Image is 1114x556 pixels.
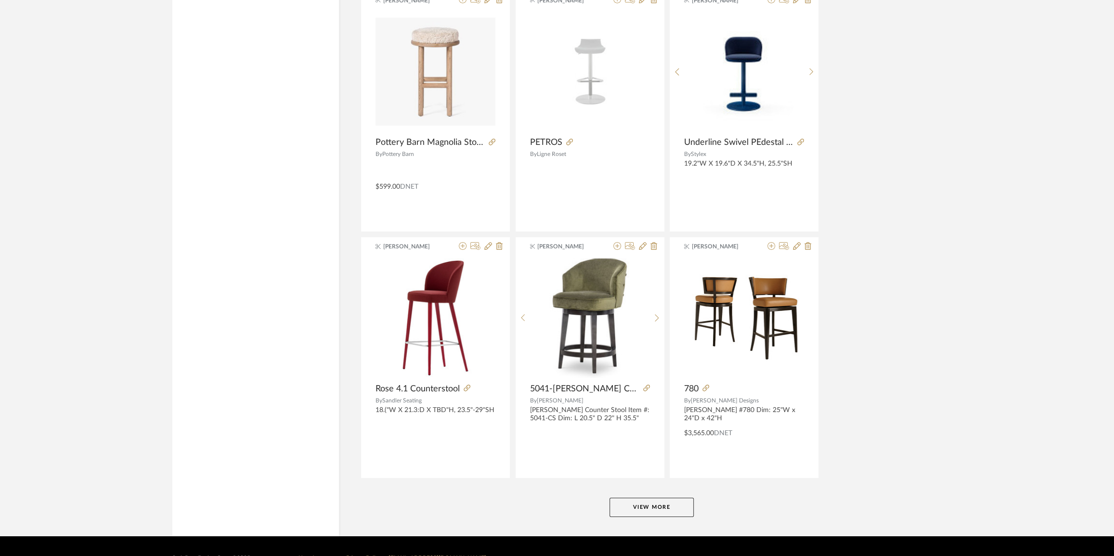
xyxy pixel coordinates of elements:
[684,430,714,437] span: $3,565.00
[376,151,382,157] span: By
[530,259,649,378] img: 5041-CS SAVOY COUNTER STOOL
[530,39,650,104] img: PETROS
[684,271,804,364] img: 780
[376,137,485,148] span: Pottery Barn Magnolia Stool 17Dx26H
[383,242,444,251] span: [PERSON_NAME]
[537,151,566,157] span: Ligne Roset
[684,151,691,157] span: By
[691,398,759,403] span: [PERSON_NAME] Designs
[400,183,418,190] span: DNET
[684,406,804,423] div: [PERSON_NAME] #780 Dim: 25"W x 24"D x 42"H
[382,398,422,403] span: Sandler Seating
[537,398,583,403] span: [PERSON_NAME]
[530,406,650,423] div: [PERSON_NAME] Counter Stool Item #: 5041-CS Dim: L 20.5" D 22" H 35.5"
[530,151,537,157] span: By
[530,398,537,403] span: By
[376,183,400,190] span: $599.00
[376,406,495,423] div: 18.("W X 21.3:D X TBD"H, 23.5"-29"SH
[537,242,598,251] span: [PERSON_NAME]
[691,151,706,157] span: Stylex
[685,12,804,131] img: Underline Swivel PEdestal Counterstool
[530,137,562,148] span: PETROS
[376,18,495,126] img: Pottery Barn Magnolia Stool 17Dx26H
[714,430,732,437] span: DNET
[376,384,460,394] span: Rose 4.1 Counterstool
[382,151,414,157] span: Pottery Barn
[684,160,804,176] div: 19.2"W X 19.6"D X 34.5"H, 25.5"SH
[684,398,691,403] span: By
[684,384,699,394] span: 780
[609,498,694,517] button: View More
[530,384,639,394] span: 5041-[PERSON_NAME] COUNTER STOOL
[376,258,495,378] img: Rose 4.1 Counterstool
[376,398,382,403] span: By
[692,242,752,251] span: [PERSON_NAME]
[684,137,793,148] span: Underline Swivel PEdestal Counterstool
